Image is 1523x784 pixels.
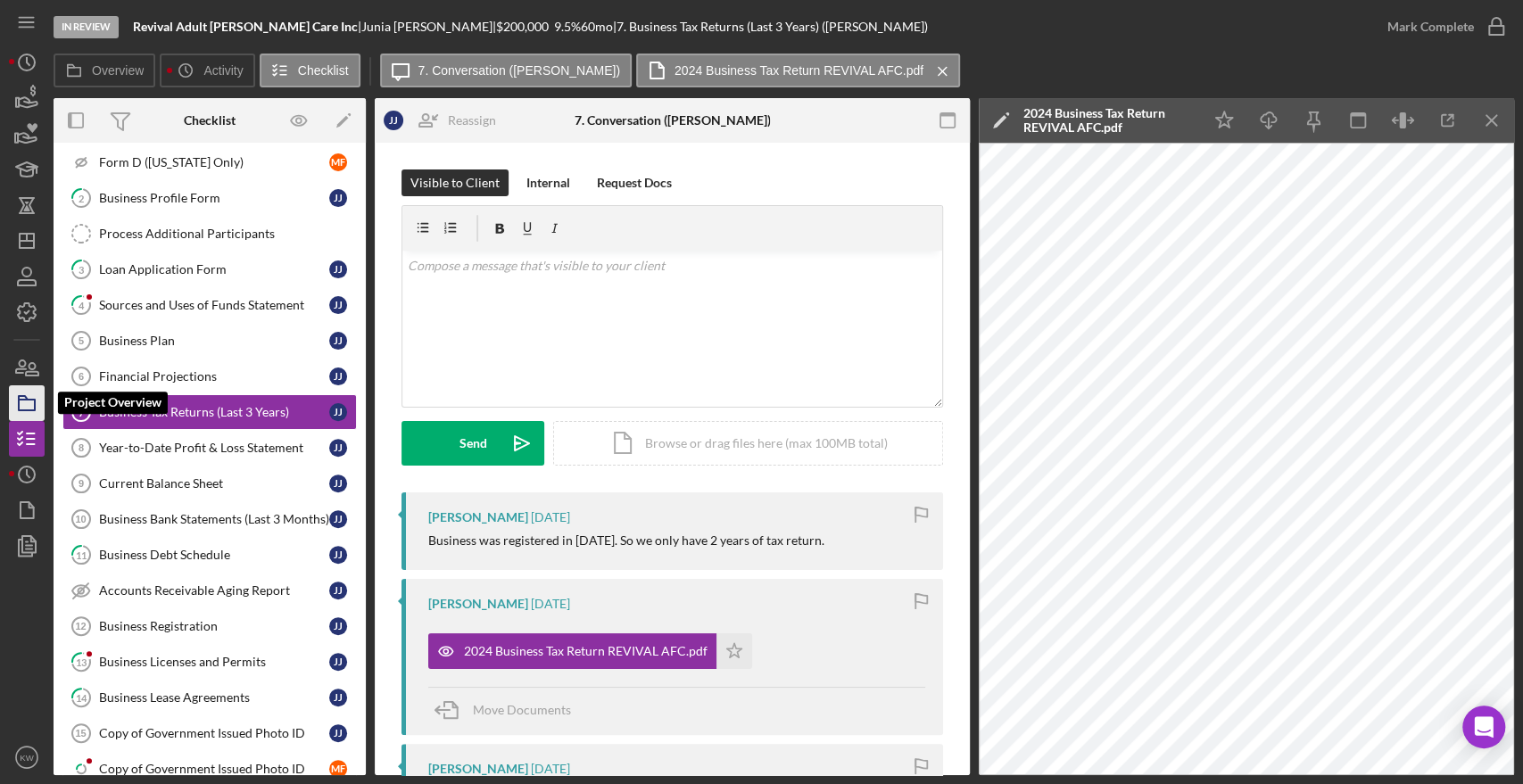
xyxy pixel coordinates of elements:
[99,155,329,169] div: Form D ([US_STATE] Only)
[1023,106,1193,135] div: 2024 Business Tax Return REVIVAL AFC.pdf
[574,113,770,128] div: 7. Conversation ([PERSON_NAME])
[184,113,236,128] div: Checklist
[62,144,357,180] a: Form D ([US_STATE] Only)MF
[464,644,708,658] div: 2024 Business Tax Return REVIVAL AFC.pdf
[62,573,357,608] a: Accounts Receivable Aging ReportJJ
[54,16,119,38] div: In Review
[62,644,357,680] a: 13Business Licenses and PermitsJJ
[62,252,357,287] a: 3Loan Application FormJJ
[329,332,347,350] div: J J
[448,103,496,138] div: Reassign
[401,169,509,196] button: Visible to Client
[361,20,496,34] div: Junia [PERSON_NAME] |
[62,466,357,501] a: 9Current Balance SheetJJ
[260,54,360,87] button: Checklist
[99,369,329,384] div: Financial Projections
[675,63,923,78] label: 2024 Business Tax Return REVIVAL AFC.pdf
[329,260,347,278] div: J J
[99,191,329,205] div: Business Profile Form
[597,169,672,196] div: Request Docs
[79,442,84,453] tspan: 8
[329,760,347,778] div: M F
[581,20,613,34] div: 60 mo
[62,608,357,644] a: 12Business RegistrationJJ
[428,762,528,776] div: [PERSON_NAME]
[329,403,347,421] div: J J
[62,180,357,216] a: 2Business Profile FormJJ
[329,296,347,314] div: J J
[418,63,620,78] label: 7. Conversation ([PERSON_NAME])
[531,510,570,524] time: 2025-09-06 21:28
[531,762,570,776] time: 2025-09-06 21:27
[133,19,358,34] b: Revival Adult [PERSON_NAME] Care Inc
[99,655,329,669] div: Business Licenses and Permits
[329,724,347,742] div: J J
[459,421,487,466] div: Send
[329,617,347,635] div: J J
[62,680,357,715] a: 14Business Lease AgreementsJJ
[79,192,84,203] tspan: 2
[329,367,347,385] div: J J
[99,726,329,740] div: Copy of Government Issued Photo ID
[62,394,357,430] a: 7Business Tax Returns (Last 3 Years)JJ
[517,169,579,196] button: Internal
[62,537,357,573] a: 11Business Debt ScheduleJJ
[203,63,243,78] label: Activity
[99,262,329,276] div: Loan Application Form
[75,728,86,739] tspan: 15
[1370,9,1514,45] button: Mark Complete
[99,690,329,705] div: Business Lease Agreements
[531,597,570,611] time: 2025-09-06 21:27
[79,263,84,275] tspan: 3
[428,688,589,732] button: Move Documents
[160,54,254,87] button: Activity
[99,762,329,776] div: Copy of Government Issued Photo ID
[473,702,571,717] span: Move Documents
[99,583,329,598] div: Accounts Receivable Aging Report
[76,656,87,667] tspan: 13
[62,430,357,466] a: 8Year-to-Date Profit & Loss StatementJJ
[298,63,349,78] label: Checklist
[329,689,347,706] div: J J
[401,421,544,466] button: Send
[62,323,357,359] a: 5Business PlanJJ
[329,510,347,528] div: J J
[54,54,155,87] button: Overview
[428,633,752,669] button: 2024 Business Tax Return REVIVAL AFC.pdf
[329,439,347,457] div: J J
[329,189,347,207] div: J J
[1387,9,1474,45] div: Mark Complete
[99,619,329,633] div: Business Registration
[79,406,85,417] tspan: 7
[526,169,570,196] div: Internal
[329,475,347,492] div: J J
[99,227,356,241] div: Process Additional Participants
[329,546,347,564] div: J J
[99,441,329,455] div: Year-to-Date Profit & Loss Statement
[79,371,84,382] tspan: 6
[76,691,87,703] tspan: 14
[99,512,329,526] div: Business Bank Statements (Last 3 Months)
[410,169,500,196] div: Visible to Client
[9,739,45,775] button: KW
[79,335,84,346] tspan: 5
[99,548,329,562] div: Business Debt Schedule
[75,621,86,631] tspan: 12
[329,582,347,599] div: J J
[636,54,960,87] button: 2024 Business Tax Return REVIVAL AFC.pdf
[76,549,87,560] tspan: 11
[375,103,514,138] button: JJReassign
[62,715,357,751] a: 15Copy of Government Issued Photo IDJJ
[613,20,928,34] div: | 7. Business Tax Returns (Last 3 Years) ([PERSON_NAME])
[133,20,361,34] div: |
[496,19,549,34] span: $200,000
[1462,706,1505,748] div: Open Intercom Messenger
[62,359,357,394] a: 6Financial ProjectionsJJ
[62,216,357,252] a: Process Additional Participants
[62,287,357,323] a: 4Sources and Uses of Funds StatementJJ
[554,20,581,34] div: 9.5 %
[588,169,681,196] button: Request Docs
[380,54,632,87] button: 7. Conversation ([PERSON_NAME])
[75,514,86,524] tspan: 10
[329,653,347,671] div: J J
